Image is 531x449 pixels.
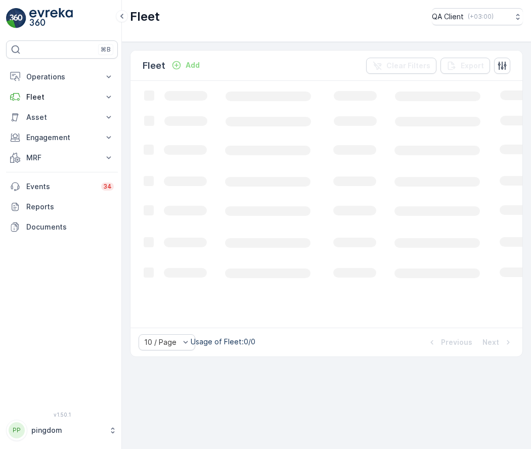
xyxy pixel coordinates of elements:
[9,422,25,438] div: PP
[468,13,494,21] p: ( +03:00 )
[6,87,118,107] button: Fleet
[481,336,514,348] button: Next
[6,127,118,148] button: Engagement
[26,92,98,102] p: Fleet
[441,337,472,347] p: Previous
[426,336,473,348] button: Previous
[440,58,490,74] button: Export
[6,412,118,418] span: v 1.50.1
[101,46,111,54] p: ⌘B
[482,337,499,347] p: Next
[130,9,160,25] p: Fleet
[6,420,118,441] button: PPpingdom
[6,176,118,197] a: Events34
[26,202,114,212] p: Reports
[6,148,118,168] button: MRF
[6,197,118,217] a: Reports
[26,153,98,163] p: MRF
[6,8,26,28] img: logo
[26,222,114,232] p: Documents
[386,61,430,71] p: Clear Filters
[103,183,112,191] p: 34
[186,60,200,70] p: Add
[26,182,95,192] p: Events
[6,217,118,237] a: Documents
[26,72,98,82] p: Operations
[167,59,204,71] button: Add
[432,12,464,22] p: QA Client
[6,67,118,87] button: Operations
[31,425,104,435] p: pingdom
[29,8,73,28] img: logo_light-DOdMpM7g.png
[6,107,118,127] button: Asset
[143,59,165,73] p: Fleet
[432,8,523,25] button: QA Client(+03:00)
[366,58,436,74] button: Clear Filters
[26,112,98,122] p: Asset
[461,61,484,71] p: Export
[26,132,98,143] p: Engagement
[191,337,255,347] p: Usage of Fleet : 0/0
